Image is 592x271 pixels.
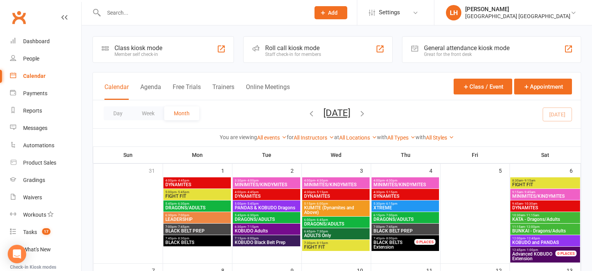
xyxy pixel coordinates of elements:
[234,229,299,233] span: KOBUDO Adults
[163,147,232,163] th: Mon
[149,164,163,177] div: 31
[570,164,580,177] div: 6
[165,217,229,222] span: LEADERSHIP
[177,214,189,217] span: - 7:00pm
[385,202,397,205] span: - 6:15pm
[373,214,437,217] span: 6:15pm
[315,230,328,233] span: - 7:30pm
[525,214,539,217] span: - 11:15am
[446,5,461,20] div: LH
[373,205,437,210] span: XTREME
[23,56,39,62] div: People
[234,240,299,245] span: KOBUDO Black Belt Prep
[23,160,56,166] div: Product Sales
[23,229,37,235] div: Tasks
[304,205,368,215] span: KUMITE (Dynamites and Above)
[424,52,510,57] div: Great for the front desk
[414,239,436,245] div: 0 PLACES
[373,229,437,233] span: BLACK BELT PREP
[42,228,50,235] span: 17
[246,214,259,217] span: - 6:30pm
[373,225,437,229] span: 7:00pm
[23,125,47,131] div: Messages
[304,202,368,205] span: 5:15pm
[101,7,304,18] input: Search...
[385,190,397,194] span: - 5:15pm
[246,202,259,205] span: - 5:45pm
[523,190,535,194] span: - 9:45am
[373,217,437,222] span: DRAGONS/ADULTS
[315,202,328,205] span: - 6:00pm
[525,225,540,229] span: - 12:00pm
[10,67,81,85] a: Calendar
[177,179,189,182] span: - 4:45pm
[373,202,437,205] span: 5:30pm
[323,108,350,118] button: [DATE]
[265,44,321,52] div: Roll call kiosk mode
[165,190,229,194] span: 5:00pm
[512,182,578,187] span: FIGHT FIT
[234,237,299,240] span: 7:15pm
[23,194,42,200] div: Waivers
[373,190,437,194] span: 4:30pm
[465,6,570,13] div: [PERSON_NAME]
[23,177,45,183] div: Gradings
[512,251,552,257] span: Advanced KOBUDO
[220,134,257,140] strong: You are viewing
[512,190,578,194] span: 9:15am
[165,179,229,182] span: 4:00pm
[523,179,535,182] span: - 9:15am
[373,194,437,199] span: DYNAMITES
[246,179,259,182] span: - 4:00pm
[177,225,189,229] span: - 7:45pm
[512,225,578,229] span: 11:15am
[512,214,578,217] span: 10:30am
[304,190,368,194] span: 4:30pm
[23,90,47,96] div: Payments
[315,179,328,182] span: - 4:30pm
[291,164,301,177] div: 2
[246,83,290,100] button: Online Meetings
[512,252,564,261] span: Extension
[165,229,229,233] span: BLACK BELT PREP
[114,52,162,57] div: Member self check-in
[304,222,368,226] span: DRAGONS/ADULTS
[512,205,578,210] span: DYNAMITES
[114,44,162,52] div: Class kiosk mode
[23,212,46,218] div: Workouts
[304,230,368,233] span: 6:45pm
[315,241,328,245] span: - 8:15pm
[385,237,397,240] span: - 8:00pm
[360,164,371,177] div: 3
[23,246,51,252] div: What's New
[10,85,81,102] a: Payments
[373,237,424,240] span: 7:45pm
[165,225,229,229] span: 7:00pm
[315,218,328,222] span: - 6:45pm
[10,189,81,206] a: Waivers
[525,248,538,252] span: - 1:00pm
[8,245,26,263] div: Open Intercom Messenger
[165,194,229,199] span: FIGHT FIT
[177,190,189,194] span: - 5:45pm
[10,120,81,137] a: Messages
[315,190,328,194] span: - 5:15pm
[165,182,229,187] span: DYNAMITES
[512,217,578,222] span: KATA - Dragons/Adults
[10,172,81,189] a: Gradings
[454,79,512,94] button: Class / Event
[104,83,129,100] button: Calendar
[173,83,201,100] button: Free Trials
[304,179,368,182] span: 4:00pm
[304,218,368,222] span: 6:00pm
[165,202,229,205] span: 5:45pm
[234,194,299,199] span: DYNAMITES
[334,134,339,140] strong: at
[221,164,232,177] div: 1
[373,240,424,249] span: Extension
[165,240,229,245] span: BLACK BELTS
[385,214,397,217] span: - 7:00pm
[234,179,299,182] span: 3:30pm
[104,106,132,120] button: Day
[373,240,402,245] span: BLACK BELTS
